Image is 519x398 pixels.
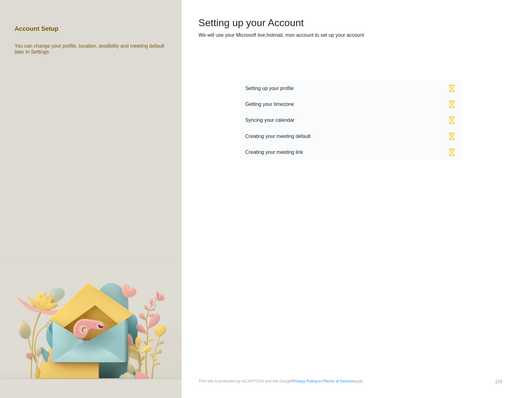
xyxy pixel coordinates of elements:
td: Setting up your profile [240,80,394,96]
td: Getting your timezone [240,96,394,112]
a: Terms of Service [324,379,353,383]
td: Syncing your calendar [240,112,394,128]
div: We will use your Microsoft live,hotmail, msn account to set up your account [199,31,502,39]
td: Creating your meeting link [240,144,394,160]
div: 2/4 [495,378,502,398]
h2: Setting up your Account [199,17,502,29]
small: This site is protected by reCAPTCHA and the Google and apply. [199,378,364,398]
h5: Account Setup [15,25,59,32]
h6: You can change your profile, location, availbility and meeting default later in Settings [15,43,167,55]
a: Privacy Policy [292,379,317,383]
td: Creating your meeting default [240,128,394,144]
